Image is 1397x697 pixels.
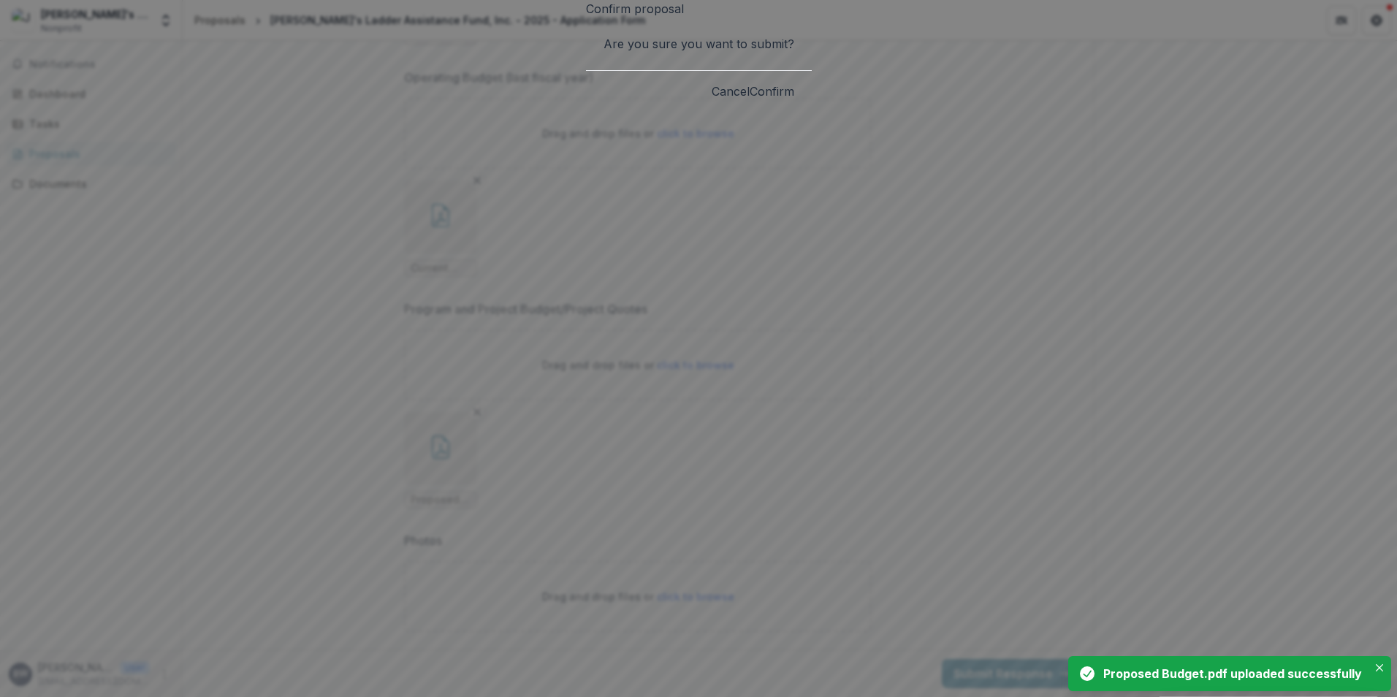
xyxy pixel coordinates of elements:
[1371,659,1388,677] button: Close
[586,18,812,70] div: Are you sure you want to submit?
[1062,650,1397,697] div: Notifications-bottom-right
[750,83,794,100] button: Confirm
[712,83,750,100] button: Cancel
[1103,665,1362,682] div: Proposed Budget.pdf uploaded successfully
